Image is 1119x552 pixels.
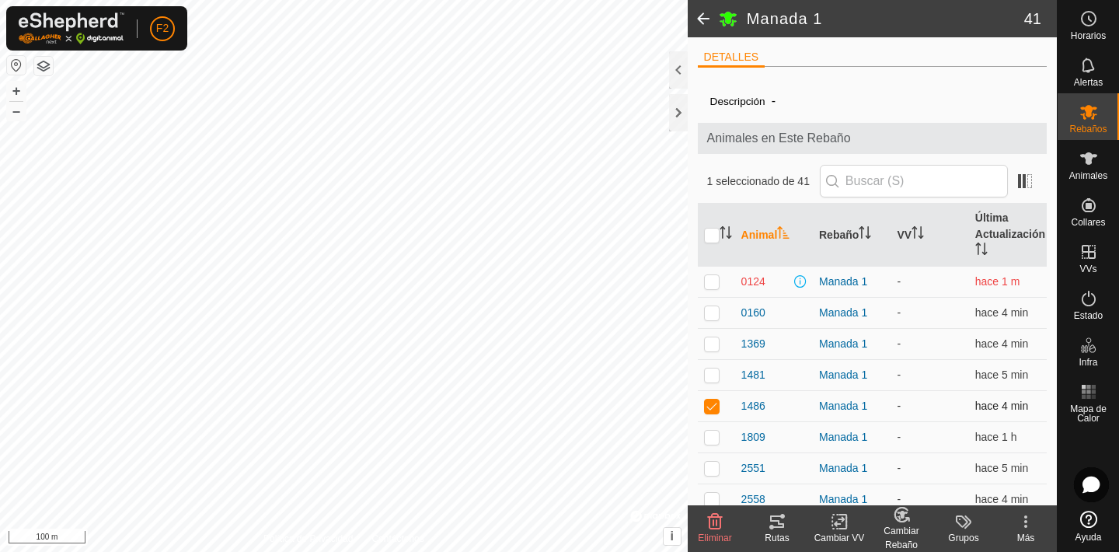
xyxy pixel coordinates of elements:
app-display-virtual-paddock-transition: - [897,462,901,474]
span: 1 seleccionado de 41 [707,173,820,190]
div: Manada 1 [819,274,884,290]
div: Manada 1 [819,305,884,321]
th: VV [891,204,968,267]
span: 13 ago 2025, 22:05 [975,493,1028,505]
div: Manada 1 [819,460,884,477]
th: Animal [735,204,813,267]
span: F2 [156,20,169,37]
span: - [765,88,782,114]
button: Capas del Mapa [34,57,53,75]
span: 41 [1024,7,1041,30]
div: Rutas [746,531,808,545]
h2: Manada 1 [747,9,1024,28]
span: Eliminar [698,533,731,543]
span: 13 ago 2025, 22:05 [975,306,1028,319]
span: Mapa de Calor [1061,404,1115,423]
p-sorticon: Activar para ordenar [859,229,871,241]
div: Cambiar Rebaño [870,524,932,552]
div: Manada 1 [819,398,884,414]
span: VVs [1079,264,1096,274]
span: Animales [1069,171,1107,180]
a: Contáctenos [371,532,424,546]
img: Logo Gallagher [19,12,124,44]
span: 16 jun 2025, 12:04 [975,275,1020,288]
div: Manada 1 [819,429,884,445]
span: 1369 [741,336,765,352]
div: Grupos [932,531,995,545]
span: 1481 [741,367,765,383]
button: – [7,102,26,121]
div: Manada 1 [819,336,884,352]
a: Ayuda [1058,505,1119,548]
span: Ayuda [1075,533,1102,542]
span: Alertas [1074,78,1103,87]
app-display-virtual-paddock-transition: - [897,337,901,350]
button: + [7,82,26,100]
label: Descripción [710,96,765,107]
span: 1486 [741,398,765,414]
span: Estado [1074,311,1103,320]
button: i [664,528,681,545]
app-display-virtual-paddock-transition: - [897,306,901,319]
span: Infra [1079,358,1097,367]
span: 13 ago 2025, 20:50 [975,431,1017,443]
span: 13 ago 2025, 22:04 [975,369,1028,381]
span: 13 ago 2025, 22:05 [975,337,1028,350]
th: Rebaño [813,204,891,267]
a: Política de Privacidad [263,532,353,546]
span: i [671,529,674,543]
span: Horarios [1071,31,1106,40]
div: Cambiar VV [808,531,870,545]
div: Manada 1 [819,367,884,383]
p-sorticon: Activar para ordenar [720,229,732,241]
span: 1809 [741,429,765,445]
app-display-virtual-paddock-transition: - [897,431,901,443]
th: Última Actualización [969,204,1047,267]
app-display-virtual-paddock-transition: - [897,369,901,381]
span: 13 ago 2025, 22:04 [975,462,1028,474]
p-sorticon: Activar para ordenar [975,245,988,257]
span: 2558 [741,491,765,508]
div: Más [995,531,1057,545]
span: 0160 [741,305,765,321]
span: Rebaños [1069,124,1107,134]
app-display-virtual-paddock-transition: - [897,400,901,412]
span: 0124 [741,274,765,290]
span: 13 ago 2025, 22:05 [975,400,1028,412]
span: Animales en Este Rebaño [707,129,1038,148]
input: Buscar (S) [820,165,1008,197]
app-display-virtual-paddock-transition: - [897,493,901,505]
p-sorticon: Activar para ordenar [912,229,924,241]
app-display-virtual-paddock-transition: - [897,275,901,288]
span: Collares [1071,218,1105,227]
li: DETALLES [698,49,765,68]
p-sorticon: Activar para ordenar [777,229,790,241]
div: Manada 1 [819,491,884,508]
span: 2551 [741,460,765,477]
button: Restablecer Mapa [7,56,26,75]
